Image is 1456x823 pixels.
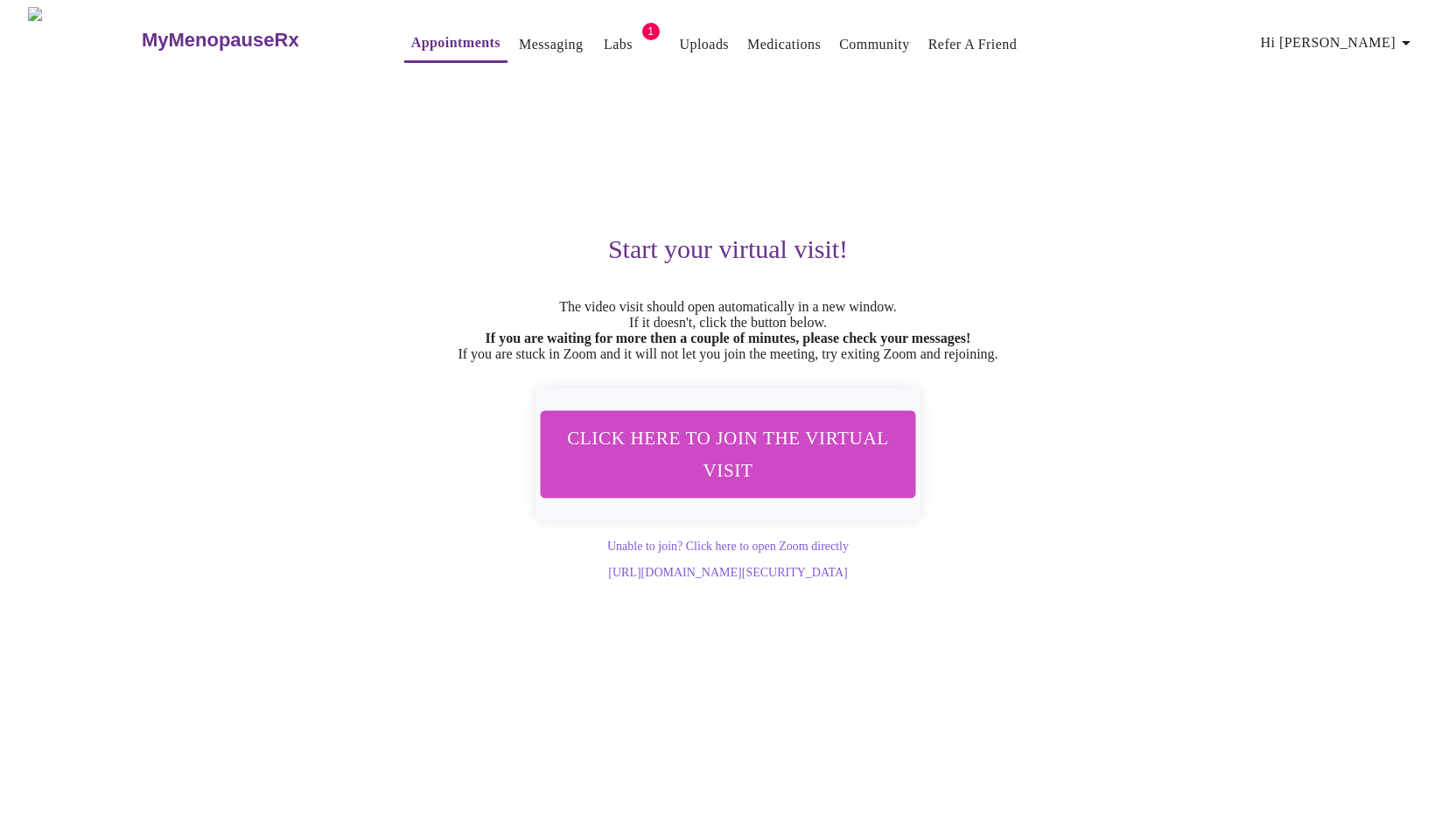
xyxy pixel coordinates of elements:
[839,32,910,57] a: Community
[512,27,590,62] button: Messaging
[928,32,1018,57] a: Refer a Friend
[740,27,828,62] button: Medications
[404,25,507,63] button: Appointments
[486,331,971,345] strong: If you are waiting for more then a couple of minutes, please check your messages!
[832,27,917,62] button: Community
[411,31,500,55] a: Appointments
[142,29,299,52] h3: MyMenopauseRx
[608,566,847,579] a: [URL][DOMAIN_NAME][SECURITY_DATA]
[921,27,1025,62] button: Refer a Friend
[747,32,821,57] a: Medications
[591,27,647,62] button: Labs
[189,234,1267,264] h3: Start your virtual visit!
[642,23,660,40] span: 1
[28,7,139,73] img: MyMenopauseRx Logo
[680,32,730,57] a: Uploads
[1254,25,1424,60] button: Hi [PERSON_NAME]
[541,410,916,498] button: Click here to join the virtual visit
[607,540,849,553] a: Unable to join? Click here to open Zoom directly
[519,32,583,57] a: Messaging
[139,10,368,71] a: MyMenopauseRx
[1261,31,1417,55] span: Hi [PERSON_NAME]
[189,299,1267,362] p: The video visit should open automatically in a new window. If it doesn't, click the button below....
[673,27,737,62] button: Uploads
[604,32,633,57] a: Labs
[563,422,892,486] span: Click here to join the virtual visit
